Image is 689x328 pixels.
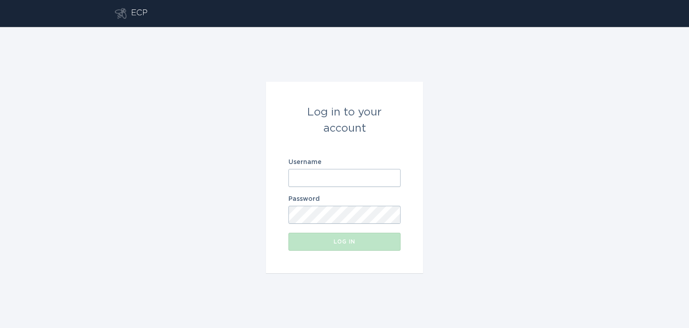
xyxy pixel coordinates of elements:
[288,196,401,202] label: Password
[293,239,396,244] div: Log in
[115,8,126,19] button: Go to dashboard
[131,8,148,19] div: ECP
[288,104,401,137] div: Log in to your account
[288,233,401,251] button: Log in
[288,159,401,165] label: Username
